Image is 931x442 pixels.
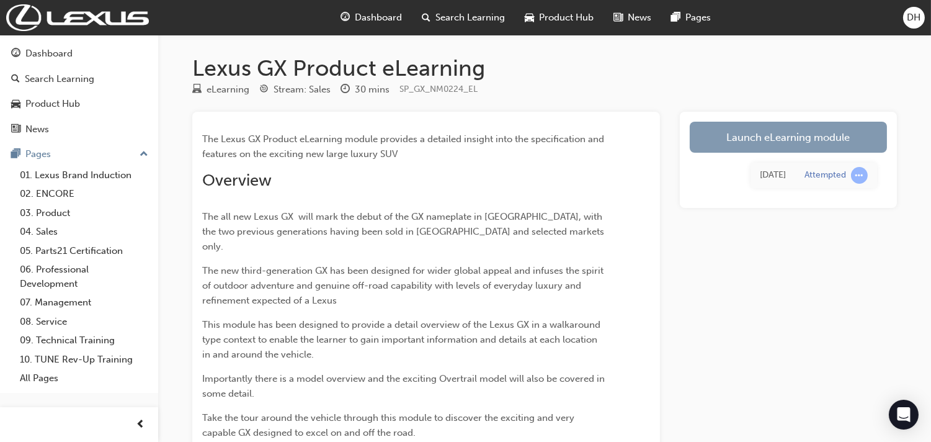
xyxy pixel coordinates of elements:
a: All Pages [15,369,153,388]
span: prev-icon [136,417,146,433]
div: Product Hub [25,97,80,111]
span: Take the tour around the vehicle through this module to discover the exciting and very capable GX... [202,412,577,438]
button: Pages [5,143,153,166]
a: Product Hub [5,92,153,115]
a: 09. Technical Training [15,331,153,350]
span: news-icon [614,10,623,25]
div: Stream [259,82,331,97]
div: Type [192,82,249,97]
div: News [25,122,49,137]
span: DH [907,11,921,25]
a: 10. TUNE Rev-Up Training [15,350,153,369]
a: car-iconProduct Hub [515,5,604,30]
h1: Lexus GX Product eLearning [192,55,897,82]
span: target-icon [259,84,269,96]
span: search-icon [11,74,20,85]
a: News [5,118,153,141]
span: clock-icon [341,84,350,96]
img: Trak [6,4,149,31]
span: learningResourceType_ELEARNING-icon [192,84,202,96]
span: up-icon [140,147,148,163]
a: Search Learning [5,68,153,91]
span: pages-icon [672,10,681,25]
span: The all new Lexus GX will mark the debut of the GX nameplate in [GEOGRAPHIC_DATA], with the two p... [202,211,607,252]
span: This module has been designed to provide a detail overview of the Lexus GX in a walkaround type c... [202,319,603,360]
div: Search Learning [25,72,94,86]
span: Learning resource code [399,84,478,94]
span: Importantly there is a model overview and the exciting Overtrail model will also be covered in so... [202,373,607,399]
span: Pages [686,11,711,25]
a: 07. Management [15,293,153,312]
div: Pages [25,147,51,161]
a: 04. Sales [15,222,153,241]
span: The new third-generation GX has been designed for wider global appeal and infuses the spirit of o... [202,265,606,306]
div: Stream: Sales [274,83,331,97]
span: Product Hub [540,11,594,25]
span: The Lexus GX Product eLearning module provides a detailed insight into the specification and feat... [202,133,607,160]
div: 30 mins [355,83,390,97]
a: search-iconSearch Learning [412,5,515,30]
a: guage-iconDashboard [331,5,412,30]
div: Dashboard [25,47,73,61]
span: guage-icon [341,10,350,25]
a: pages-iconPages [662,5,721,30]
a: 06. Professional Development [15,260,153,293]
a: 03. Product [15,204,153,223]
span: search-icon [422,10,431,25]
a: 05. Parts21 Certification [15,241,153,261]
a: 02. ENCORE [15,184,153,204]
span: car-icon [11,99,20,110]
a: Dashboard [5,42,153,65]
div: Open Intercom Messenger [889,400,919,430]
div: Duration [341,82,390,97]
button: DH [903,7,925,29]
span: News [628,11,652,25]
a: news-iconNews [604,5,662,30]
div: Attempted [804,169,846,181]
span: car-icon [525,10,535,25]
button: DashboardSearch LearningProduct HubNews [5,40,153,143]
span: news-icon [11,124,20,135]
span: Overview [202,171,272,190]
span: Search Learning [436,11,506,25]
div: eLearning [207,83,249,97]
span: pages-icon [11,149,20,160]
a: Launch eLearning module [690,122,887,153]
div: Mon Aug 18 2025 15:10:31 GMT+1000 (Australian Eastern Standard Time) [760,168,786,183]
span: Dashboard [355,11,403,25]
a: 01. Lexus Brand Induction [15,166,153,185]
a: 08. Service [15,312,153,331]
span: learningRecordVerb_ATTEMPT-icon [851,167,868,184]
span: guage-icon [11,48,20,60]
